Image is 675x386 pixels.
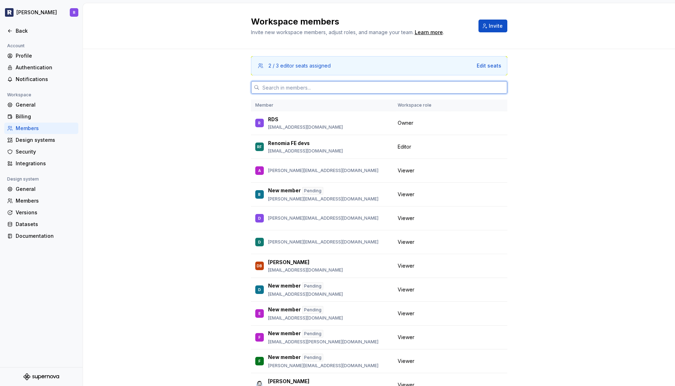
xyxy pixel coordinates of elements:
[4,62,78,73] a: Authentication
[16,113,75,120] div: Billing
[16,136,75,144] div: Design systems
[268,116,278,123] p: RDS
[268,291,343,297] p: [EMAIL_ADDRESS][DOMAIN_NAME]
[398,215,414,222] span: Viewer
[4,134,78,146] a: Design systems
[16,209,75,216] div: Versions
[268,124,343,130] p: [EMAIL_ADDRESS][DOMAIN_NAME]
[4,207,78,218] a: Versions
[268,62,331,69] div: 2 / 3 editor seats assigned
[268,282,301,290] p: New member
[4,183,78,195] a: General
[4,175,42,183] div: Design system
[398,310,414,317] span: Viewer
[398,262,414,269] span: Viewer
[398,119,413,127] span: Owner
[268,215,378,221] p: [PERSON_NAME][EMAIL_ADDRESS][DOMAIN_NAME]
[302,330,323,338] div: Pending
[16,197,75,204] div: Members
[398,334,414,341] span: Viewer
[16,76,75,83] div: Notifications
[251,16,470,27] h2: Workspace members
[258,215,261,222] div: D
[4,42,27,50] div: Account
[415,29,443,36] a: Learn more
[268,354,301,361] p: New member
[16,148,75,155] div: Security
[398,238,414,246] span: Viewer
[414,30,444,35] span: .
[268,330,301,338] p: New member
[1,5,81,20] button: [PERSON_NAME]R
[16,101,75,108] div: General
[477,62,501,69] button: Edit seats
[268,148,343,154] p: [EMAIL_ADDRESS][DOMAIN_NAME]
[268,378,309,385] p: [PERSON_NAME]
[23,373,59,380] svg: Supernova Logo
[268,306,301,314] p: New member
[258,167,261,174] div: A
[258,358,261,365] div: F
[257,262,262,269] div: DB
[4,123,78,134] a: Members
[4,74,78,85] a: Notifications
[398,143,411,150] span: Editor
[268,239,378,245] p: [PERSON_NAME][EMAIL_ADDRESS][DOMAIN_NAME]
[16,232,75,240] div: Documentation
[4,219,78,230] a: Datasets
[258,191,261,198] div: B
[4,111,78,122] a: Billing
[4,25,78,37] a: Back
[302,282,323,290] div: Pending
[268,140,310,147] p: Renomia FE devs
[478,20,507,32] button: Invite
[16,221,75,228] div: Datasets
[4,50,78,61] a: Profile
[398,358,414,365] span: Viewer
[268,187,301,195] p: New member
[16,186,75,193] div: General
[302,354,323,361] div: Pending
[268,259,309,266] p: [PERSON_NAME]
[251,29,414,35] span: Invite new workspace members, adjust roles, and manage your team.
[4,230,78,242] a: Documentation
[258,238,261,246] div: D
[16,27,75,34] div: Back
[258,310,261,317] div: E
[73,10,75,15] div: R
[4,99,78,111] a: General
[257,143,262,150] div: RF
[258,286,261,293] div: D
[268,168,378,173] p: [PERSON_NAME][EMAIL_ADDRESS][DOMAIN_NAME]
[398,286,414,293] span: Viewer
[260,81,507,94] input: Search in members...
[251,100,393,111] th: Member
[489,22,503,30] span: Invite
[258,119,261,127] div: R
[268,339,378,345] p: [EMAIL_ADDRESS][PERSON_NAME][DOMAIN_NAME]
[268,363,378,369] p: [PERSON_NAME][EMAIL_ADDRESS][DOMAIN_NAME]
[16,9,57,16] div: [PERSON_NAME]
[268,315,343,321] p: [EMAIL_ADDRESS][DOMAIN_NAME]
[16,52,75,59] div: Profile
[393,100,448,111] th: Workspace role
[16,160,75,167] div: Integrations
[5,8,14,17] img: 5b96a3ba-bdbe-470d-a859-c795f8f9d209.png
[268,267,343,273] p: [EMAIL_ADDRESS][DOMAIN_NAME]
[16,64,75,71] div: Authentication
[258,334,261,341] div: F
[4,91,34,99] div: Workspace
[302,306,323,314] div: Pending
[4,158,78,169] a: Integrations
[398,167,414,174] span: Viewer
[4,195,78,207] a: Members
[302,187,323,195] div: Pending
[398,191,414,198] span: Viewer
[268,196,378,202] p: [PERSON_NAME][EMAIL_ADDRESS][DOMAIN_NAME]
[16,125,75,132] div: Members
[4,146,78,157] a: Security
